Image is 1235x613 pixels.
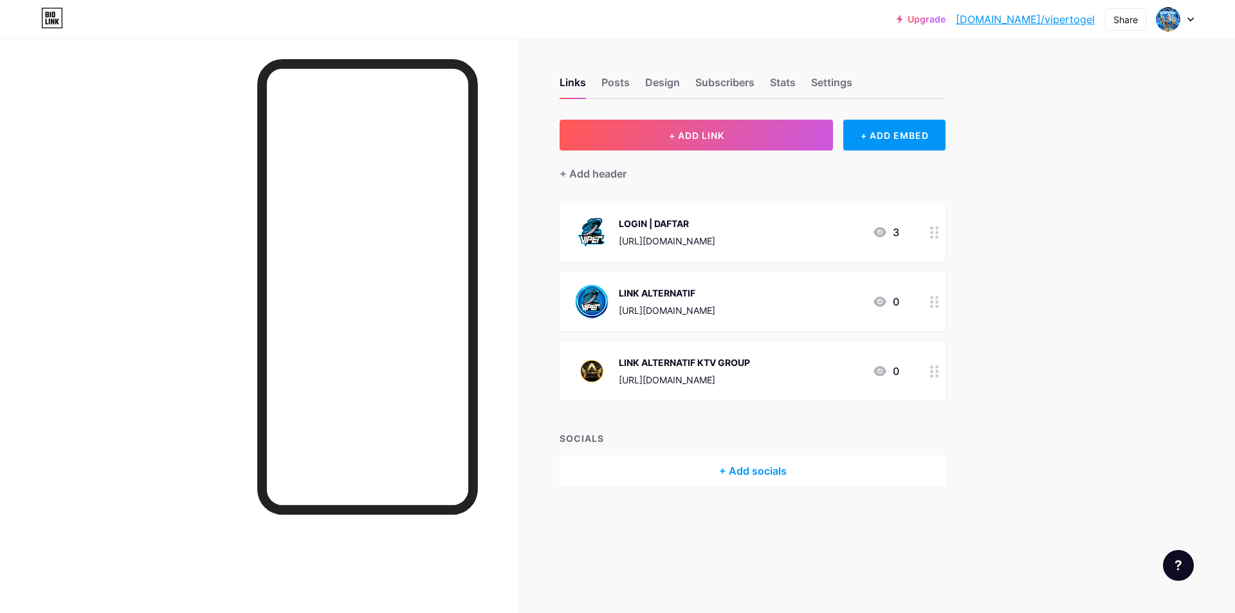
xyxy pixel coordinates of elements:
[619,286,715,300] div: LINK ALTERNATIF
[872,363,899,379] div: 0
[811,75,852,98] div: Settings
[645,75,680,98] div: Design
[956,12,1095,27] a: [DOMAIN_NAME]/vipertogel
[619,304,715,317] div: [URL][DOMAIN_NAME]
[695,75,755,98] div: Subscribers
[575,354,608,388] img: LINK ALTERNATIF KTV GROUP
[843,120,946,151] div: + ADD EMBED
[560,120,833,151] button: + ADD LINK
[560,166,627,181] div: + Add header
[619,217,715,230] div: LOGIN | DAFTAR
[619,356,750,369] div: LINK ALTERNATIF KTV GROUP
[669,130,724,141] span: + ADD LINK
[897,14,946,24] a: Upgrade
[1113,13,1138,26] div: Share
[619,234,715,248] div: [URL][DOMAIN_NAME]
[601,75,630,98] div: Posts
[575,285,608,318] img: LINK ALTERNATIF
[560,455,946,486] div: + Add socials
[560,75,586,98] div: Links
[872,224,899,240] div: 3
[560,432,946,445] div: SOCIALS
[619,373,750,387] div: [URL][DOMAIN_NAME]
[872,294,899,309] div: 0
[575,215,608,249] img: LOGIN | DAFTAR
[770,75,796,98] div: Stats
[1156,7,1180,32] img: vipertogel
